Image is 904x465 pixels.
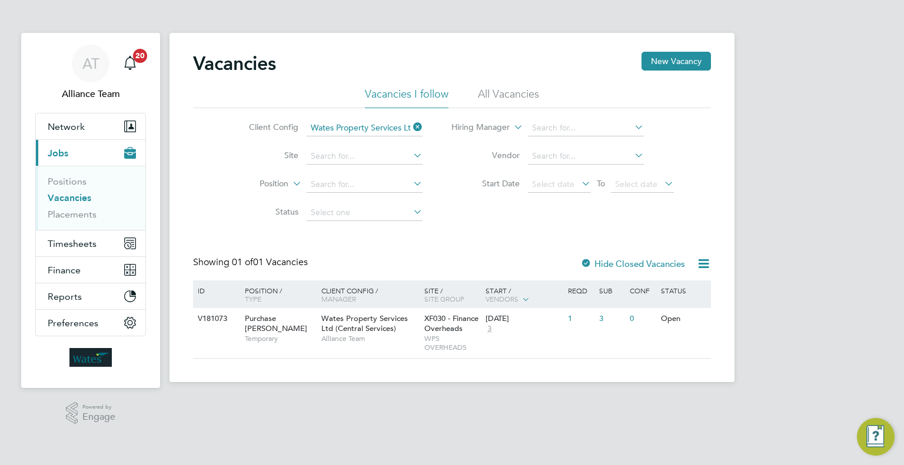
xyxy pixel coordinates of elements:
[36,230,145,256] button: Timesheets
[245,313,307,333] span: Purchase [PERSON_NAME]
[642,52,711,71] button: New Vacancy
[236,280,318,309] div: Position /
[82,412,115,422] span: Engage
[48,265,81,276] span: Finance
[321,334,418,343] span: Alliance Team
[478,87,539,108] li: All Vacancies
[857,418,895,456] button: Engage Resource Center
[133,49,147,63] span: 20
[532,179,574,189] span: Select date
[35,87,146,101] span: Alliance Team
[565,308,596,330] div: 1
[66,402,116,424] a: Powered byEngage
[195,308,236,330] div: V181073
[596,308,627,330] div: 3
[48,121,85,132] span: Network
[307,176,423,193] input: Search for...
[231,122,298,132] label: Client Config
[318,280,421,309] div: Client Config /
[483,280,565,310] div: Start /
[627,280,657,300] div: Conf
[232,256,253,268] span: 01 of
[596,280,627,300] div: Sub
[442,122,510,133] label: Hiring Manager
[365,87,448,108] li: Vacancies I follow
[36,140,145,166] button: Jobs
[421,280,483,309] div: Site /
[528,120,644,136] input: Search for...
[658,308,709,330] div: Open
[627,308,657,330] div: 0
[580,258,685,269] label: Hide Closed Vacancies
[486,324,493,334] span: 3
[307,120,423,136] input: Search for...
[48,317,98,329] span: Preferences
[82,402,115,412] span: Powered by
[232,256,308,268] span: 01 Vacancies
[452,178,520,189] label: Start Date
[48,148,68,159] span: Jobs
[424,294,464,303] span: Site Group
[231,206,298,217] label: Status
[69,348,112,367] img: wates-logo-retina.png
[36,283,145,309] button: Reports
[424,313,478,333] span: XF030 - Finance Overheads
[48,209,97,220] a: Placements
[245,294,261,303] span: Type
[36,310,145,336] button: Preferences
[36,113,145,139] button: Network
[486,294,519,303] span: Vendors
[307,205,423,221] input: Select one
[193,256,310,269] div: Showing
[307,148,423,165] input: Search for...
[424,334,480,352] span: WPS OVERHEADS
[452,150,520,160] label: Vendor
[36,257,145,283] button: Finance
[486,314,562,324] div: [DATE]
[48,176,87,187] a: Positions
[48,238,97,249] span: Timesheets
[48,192,91,203] a: Vacancies
[615,179,657,189] span: Select date
[321,294,356,303] span: Manager
[245,334,315,343] span: Temporary
[593,176,609,191] span: To
[193,52,276,75] h2: Vacancies
[195,280,236,300] div: ID
[118,45,142,82] a: 20
[565,280,596,300] div: Reqd
[35,348,146,367] a: Go to home page
[21,33,160,388] nav: Main navigation
[36,166,145,230] div: Jobs
[35,45,146,101] a: ATAlliance Team
[528,148,644,165] input: Search for...
[321,313,408,333] span: Wates Property Services Ltd (Central Services)
[231,150,298,160] label: Site
[48,291,82,302] span: Reports
[658,280,709,300] div: Status
[221,178,288,190] label: Position
[82,56,99,71] span: AT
